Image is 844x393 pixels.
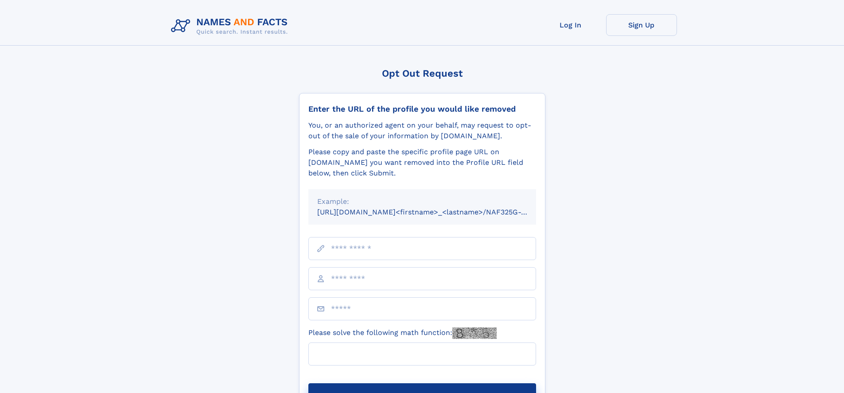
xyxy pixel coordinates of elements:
[308,327,497,339] label: Please solve the following math function:
[317,196,527,207] div: Example:
[317,208,553,216] small: [URL][DOMAIN_NAME]<firstname>_<lastname>/NAF325G-xxxxxxxx
[299,68,545,79] div: Opt Out Request
[606,14,677,36] a: Sign Up
[308,104,536,114] div: Enter the URL of the profile you would like removed
[308,120,536,141] div: You, or an authorized agent on your behalf, may request to opt-out of the sale of your informatio...
[535,14,606,36] a: Log In
[308,147,536,179] div: Please copy and paste the specific profile page URL on [DOMAIN_NAME] you want removed into the Pr...
[167,14,295,38] img: Logo Names and Facts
